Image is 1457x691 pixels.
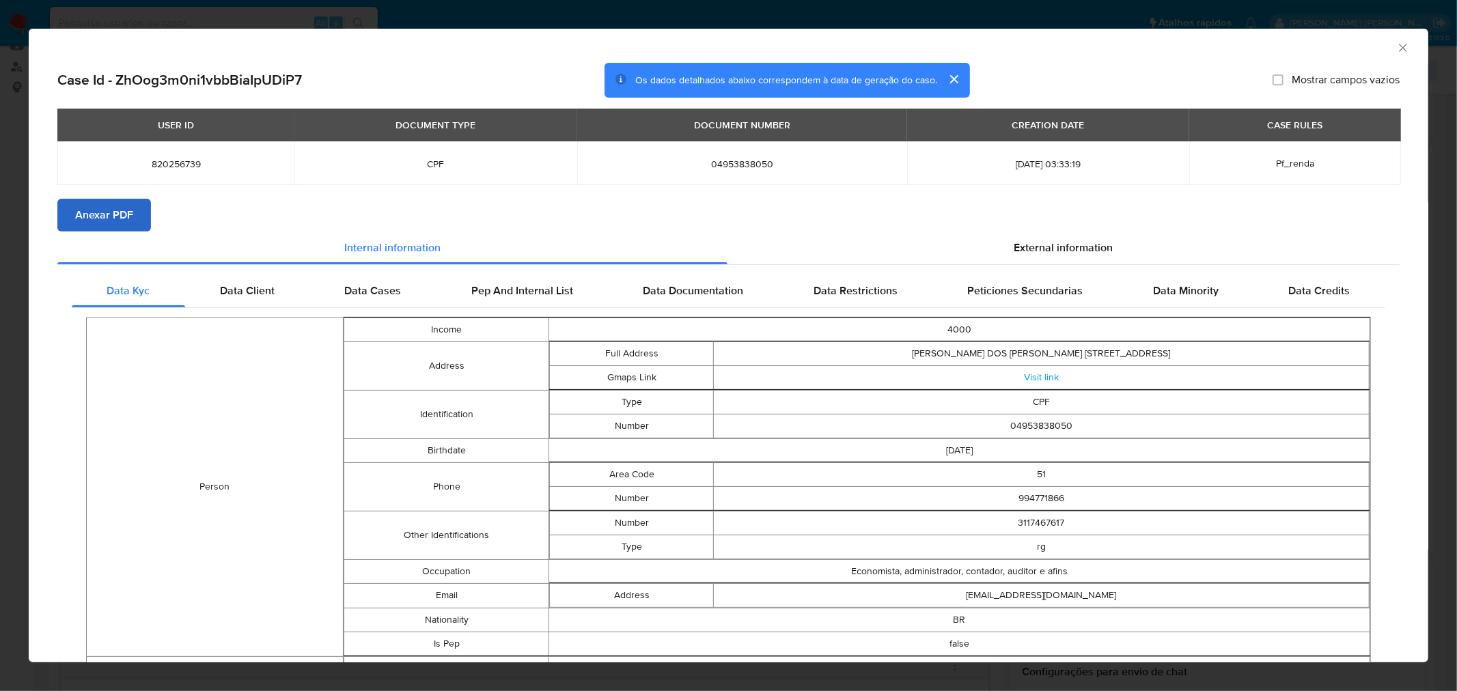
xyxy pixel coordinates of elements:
[344,390,549,438] td: Identification
[107,283,150,298] span: Data Kyc
[714,511,1370,535] td: 3117467617
[549,559,1370,583] td: Economista, administrador, contador, auditor e afins
[29,29,1428,662] div: closure-recommendation-modal
[714,462,1370,486] td: 51
[1260,113,1331,137] div: CASE RULES
[714,341,1370,365] td: [PERSON_NAME] DOS [PERSON_NAME] [STREET_ADDRESS]
[549,318,1370,341] td: 4000
[1276,156,1314,170] span: Pf_renda
[72,274,1385,307] div: Detailed internal info
[549,608,1370,632] td: BR
[550,341,714,365] td: Full Address
[550,535,714,559] td: Type
[344,583,549,608] td: Email
[344,318,549,341] td: Income
[87,318,344,656] td: Person
[643,283,744,298] span: Data Documentation
[814,283,898,298] span: Data Restrictions
[471,283,573,298] span: Pep And Internal List
[1004,113,1093,137] div: CREATION DATE
[549,656,1370,680] td: CPF
[75,200,133,230] span: Anexar PDF
[344,656,549,680] td: Type
[344,462,549,511] td: Phone
[550,486,714,510] td: Number
[714,390,1370,414] td: CPF
[1292,73,1400,87] span: Mostrar campos vazios
[57,71,302,89] h2: Case Id - ZhOog3m0ni1vbbBiaIpUDiP7
[344,632,549,655] td: Is Pep
[1153,283,1219,298] span: Data Minority
[1014,240,1113,255] span: External information
[150,113,202,137] div: USER ID
[549,438,1370,462] td: [DATE]
[344,283,401,298] span: Data Cases
[937,63,970,96] button: cerrar
[550,462,714,486] td: Area Code
[1289,283,1350,298] span: Data Credits
[1396,41,1409,53] button: Fechar a janela
[344,438,549,462] td: Birthdate
[311,158,561,170] span: CPF
[57,231,1400,264] div: Detailed info
[550,390,714,414] td: Type
[550,583,714,607] td: Address
[635,73,937,87] span: Os dados detalhados abaixo correspondem à data de geração do caso.
[220,283,275,298] span: Data Client
[550,414,714,438] td: Number
[1024,370,1059,384] a: Visit link
[714,486,1370,510] td: 994771866
[550,365,714,389] td: Gmaps Link
[387,113,484,137] div: DOCUMENT TYPE
[74,158,278,170] span: 820256739
[344,240,441,255] span: Internal information
[344,608,549,632] td: Nationality
[686,113,799,137] div: DOCUMENT NUMBER
[924,158,1174,170] span: [DATE] 03:33:19
[594,158,891,170] span: 04953838050
[714,414,1370,438] td: 04953838050
[968,283,1083,298] span: Peticiones Secundarias
[714,535,1370,559] td: rg
[1273,74,1283,85] input: Mostrar campos vazios
[549,632,1370,655] td: false
[344,511,549,559] td: Other Identifications
[714,583,1370,607] td: [EMAIL_ADDRESS][DOMAIN_NAME]
[344,559,549,583] td: Occupation
[57,199,151,231] button: Anexar PDF
[550,511,714,535] td: Number
[344,341,549,390] td: Address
